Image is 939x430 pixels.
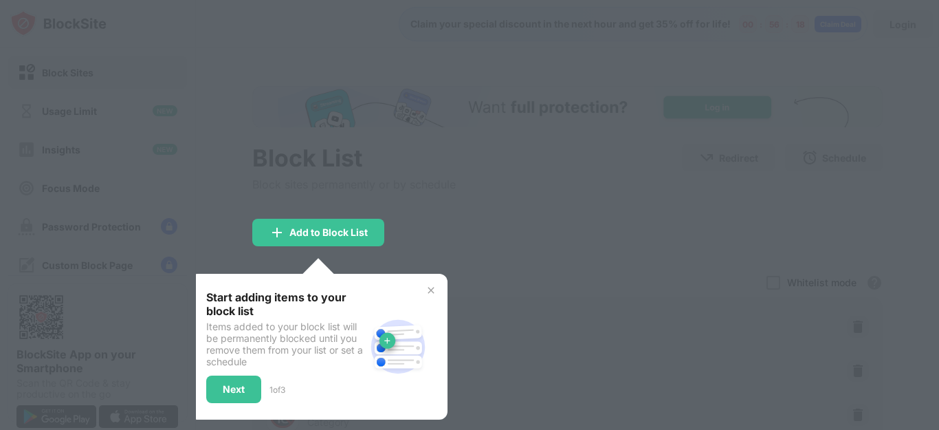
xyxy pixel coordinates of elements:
div: Start adding items to your block list [206,290,365,318]
div: 1 of 3 [269,385,285,395]
div: Next [223,384,245,395]
div: Items added to your block list will be permanently blocked until you remove them from your list o... [206,321,365,367]
div: Add to Block List [289,227,368,238]
img: x-button.svg [426,285,437,296]
img: block-site.svg [365,314,431,380]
